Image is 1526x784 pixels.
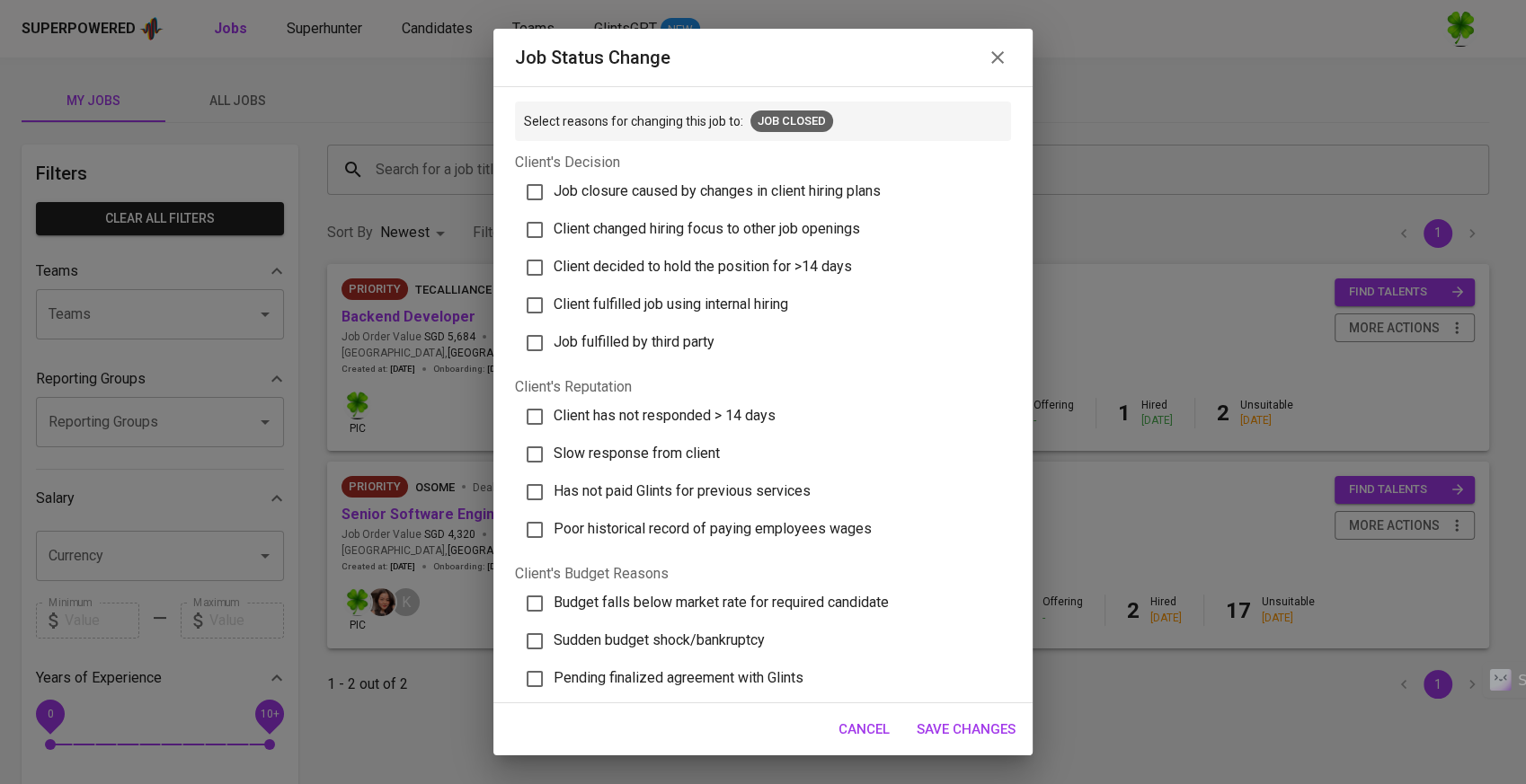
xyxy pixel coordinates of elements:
p: Client's Budget Reasons [515,563,1011,585]
p: Client's Reputation [515,376,1011,398]
span: Job Closed [750,113,833,130]
span: Client fulfilled job using internal hiring [554,295,788,313]
span: Client changed hiring focus to other job openings [554,220,860,237]
span: Pending finalized agreement with Glints [554,669,803,686]
span: Client has not responded > 14 days [554,407,776,424]
button: Save Changes [907,710,1025,748]
span: Slow response from client [554,445,720,462]
span: Cancel [838,718,890,741]
span: Job fulfilled by third party [554,333,714,350]
h6: Job status change [515,43,670,72]
p: Client's Decision [515,152,1011,173]
span: Job closure caused by changes in client hiring plans [554,182,881,199]
p: Select reasons for changing this job to: [524,112,743,130]
span: Save Changes [917,718,1016,741]
span: Client decided to hold the position for >14 days [554,258,852,275]
span: Sudden budget shock/bankruptcy [554,631,765,648]
span: Budget falls below market rate for required candidate [554,594,889,611]
span: Poor historical record of paying employees wages [554,520,872,537]
span: Has not paid Glints for previous services [554,482,811,499]
button: Cancel [829,710,900,748]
